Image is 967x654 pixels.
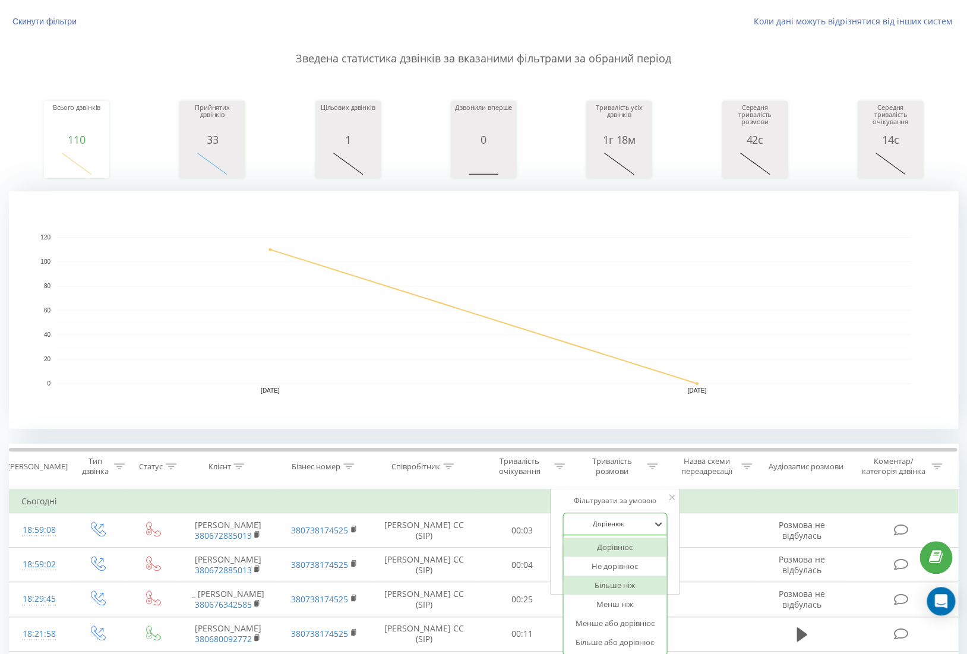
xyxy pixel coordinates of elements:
[292,462,340,472] div: Бізнес номер
[179,582,276,617] td: _ [PERSON_NAME]
[291,559,348,570] a: 380738174525
[179,513,276,548] td: [PERSON_NAME]
[754,15,958,27] a: Коли дані можуть відрізнятися вiд інших систем
[44,331,51,338] text: 40
[194,564,251,576] a: 380672885013
[47,380,50,387] text: 0
[563,576,666,595] div: Більше ніж
[194,633,251,644] a: 380680092772
[476,582,568,617] td: 00:25
[179,617,276,651] td: [PERSON_NAME]
[44,283,51,289] text: 80
[391,462,440,472] div: Співробітник
[44,356,51,362] text: 20
[563,538,666,557] div: Дорівнює
[40,234,50,241] text: 120
[861,134,920,146] div: 14с
[476,617,568,651] td: 00:11
[861,104,920,134] div: Середня тривалість очікування
[291,628,348,639] a: 380738174525
[769,462,843,472] div: Аудіозапис розмови
[476,513,568,548] td: 00:03
[21,587,56,611] div: 18:29:45
[9,27,958,67] p: Зведена статистика дзвінків за вказаними фільтрами за обраний період
[859,456,928,476] div: Коментар/категорія дзвінка
[779,519,825,541] span: Розмова не відбулась
[182,146,242,181] svg: A chart.
[372,617,476,651] td: [PERSON_NAME] CC (SIP)
[563,614,666,633] div: Менше або дорівнює
[21,519,56,542] div: 18:59:08
[44,307,51,314] text: 60
[372,582,476,617] td: [PERSON_NAME] CC (SIP)
[318,134,378,146] div: 1
[688,387,707,394] text: [DATE]
[47,104,106,134] div: Всього дзвінків
[208,462,230,472] div: Клієнт
[563,557,666,576] div: Не дорівнює
[182,104,242,134] div: Прийнятих дзвінків
[725,104,785,134] div: Середня тривалість розмови
[589,134,649,146] div: 1г 18м
[563,633,666,652] div: Більше або дорівнює
[488,456,551,476] div: Тривалість очікування
[779,554,825,576] span: Розмова не відбулась
[10,489,958,513] td: Сьогодні
[725,146,785,181] svg: A chart.
[318,104,378,134] div: Цільових дзвінків
[139,462,163,472] div: Статус
[476,548,568,582] td: 00:04
[291,593,348,605] a: 380738174525
[182,134,242,146] div: 33
[47,134,106,146] div: 110
[179,548,276,582] td: [PERSON_NAME]
[580,456,644,476] div: Тривалість розмови
[675,456,738,476] div: Назва схеми переадресації
[9,16,83,27] button: Скинути фільтри
[194,599,251,610] a: 380676342585
[318,146,378,181] svg: A chart.
[291,525,348,536] a: 380738174525
[454,146,513,181] svg: A chart.
[562,495,667,507] div: Фільтрувати за умовою
[21,553,56,576] div: 18:59:02
[21,623,56,646] div: 18:21:58
[861,146,920,181] svg: A chart.
[779,588,825,610] span: Розмова не відбулась
[261,387,280,394] text: [DATE]
[79,456,111,476] div: Тип дзвінка
[372,513,476,548] td: [PERSON_NAME] CC (SIP)
[8,462,68,472] div: [PERSON_NAME]
[9,191,958,429] svg: A chart.
[454,134,513,146] div: 0
[589,146,649,181] svg: A chart.
[454,104,513,134] div: Дзвонили вперше
[194,530,251,541] a: 380672885013
[47,146,106,181] svg: A chart.
[563,595,666,614] div: Менш ніж
[40,258,50,265] text: 100
[589,104,649,134] div: Тривалість усіх дзвінків
[725,134,785,146] div: 42с
[927,587,955,615] div: Open Intercom Messenger
[372,548,476,582] td: [PERSON_NAME] CC (SIP)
